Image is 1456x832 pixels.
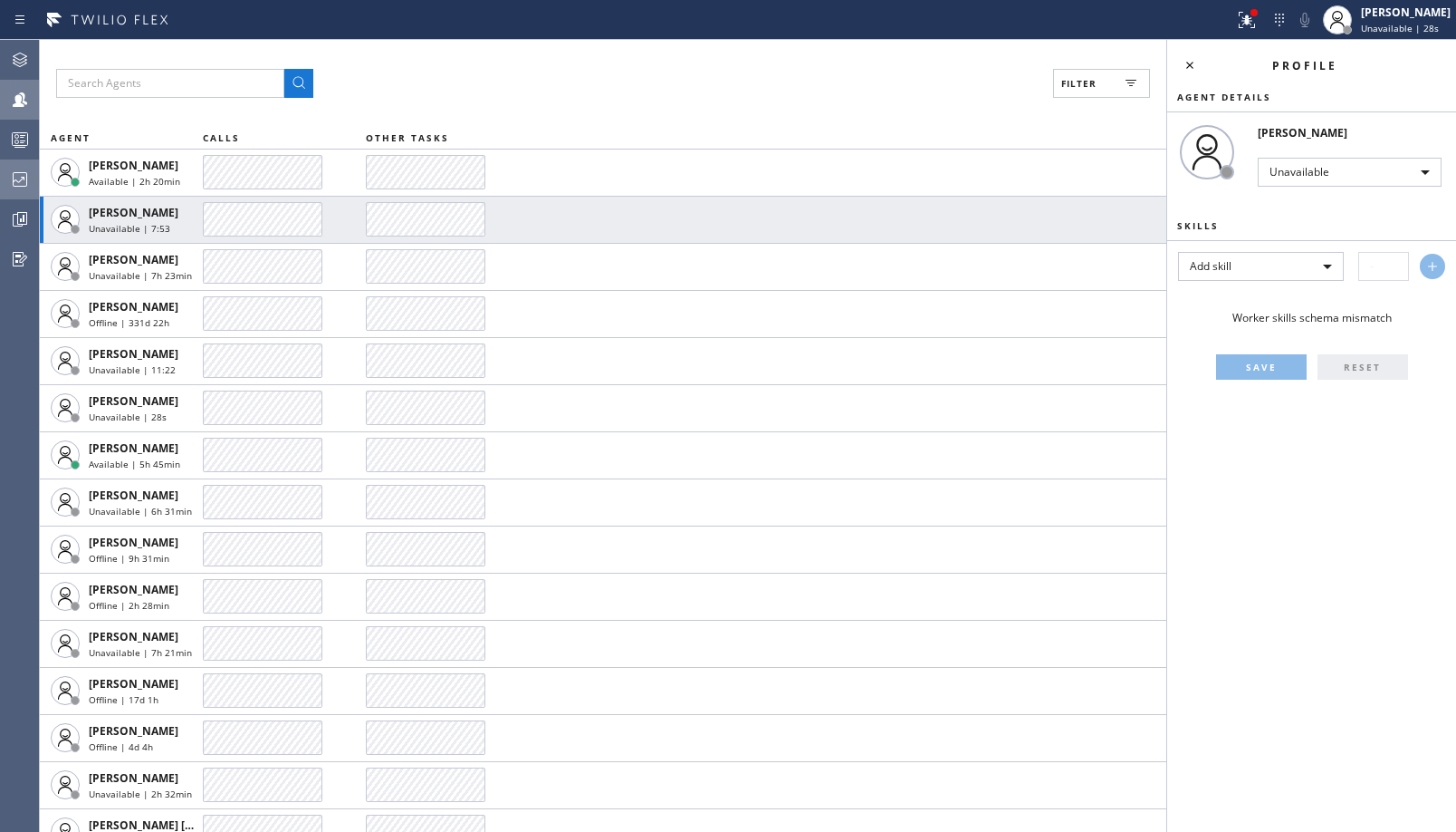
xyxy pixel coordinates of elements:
[1246,361,1277,373] span: SAVE
[89,552,169,565] span: Offline | 9h 31min
[89,723,178,739] span: [PERSON_NAME]
[89,488,178,503] span: [PERSON_NAME]
[89,676,178,692] span: [PERSON_NAME]
[89,505,192,518] span: Unavailable | 6h 31min
[1177,91,1271,103] span: Agent Details
[89,158,178,173] span: [PERSON_NAME]
[1053,69,1150,98] button: Filter
[89,175,180,188] span: Available | 2h 20min
[1272,58,1337,73] span: Profile
[89,458,180,470] span: Available | 5h 45min
[89,411,167,423] span: Unavailable | 28s
[89,788,192,800] span: Unavailable | 2h 32min
[1258,158,1442,187] div: Unavailable
[366,131,449,144] span: OTHER TASKS
[1258,125,1456,140] div: [PERSON_NAME]
[89,770,178,786] span: [PERSON_NAME]
[203,131,240,144] span: CALLS
[1190,258,1231,274] span: Add skill
[89,346,178,362] span: [PERSON_NAME]
[89,629,178,644] span: [PERSON_NAME]
[89,393,178,409] span: [PERSON_NAME]
[89,252,178,267] span: [PERSON_NAME]
[89,740,153,753] span: Offline | 4d 4h
[51,131,91,144] span: AGENT
[89,440,178,456] span: [PERSON_NAME]
[89,316,169,329] span: Offline | 331d 22h
[56,69,284,98] input: Search Agents
[1344,361,1381,373] span: RESET
[89,269,192,282] span: Unavailable | 7h 23min
[1061,77,1097,90] span: Filter
[89,646,192,659] span: Unavailable | 7h 21min
[89,582,178,597] span: [PERSON_NAME]
[1216,354,1307,380] button: SAVE
[89,363,176,376] span: Unavailable | 11:22
[1178,252,1344,281] div: Add skill
[89,599,169,612] span: Offline | 2h 28min
[89,535,178,550] span: [PERSON_NAME]
[1232,310,1392,325] span: Worker skills schema mismatch
[89,205,178,220] span: [PERSON_NAME]
[1361,5,1451,20] div: [PERSON_NAME]
[1358,252,1409,281] input: -
[1361,22,1439,34] span: Unavailable | 28s
[89,693,158,706] span: Offline | 17d 1h
[1177,219,1219,232] span: Skills
[89,222,170,235] span: Unavailable | 7:53
[1292,7,1317,33] button: Mute
[1317,354,1408,380] button: RESET
[89,299,178,314] span: [PERSON_NAME]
